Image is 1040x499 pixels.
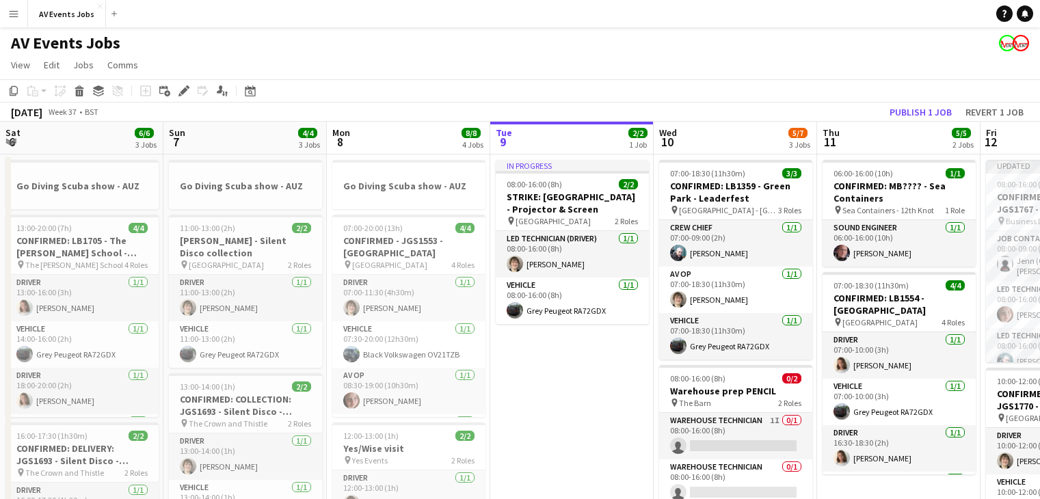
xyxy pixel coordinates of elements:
app-card-role: Driver1/107:00-10:00 (3h)[PERSON_NAME] [823,332,976,379]
span: Sat [5,126,21,139]
span: [GEOGRAPHIC_DATA] - [GEOGRAPHIC_DATA] [679,205,778,215]
span: 2 Roles [288,260,311,270]
span: Sea Containers - 12th Knot [842,205,934,215]
span: 2 Roles [615,216,638,226]
app-card-role: Vehicle1/107:00-18:30 (11h30m)Grey Peugeot RA72GDX [659,313,812,360]
h3: CONFIRMED: LB1705 - The [PERSON_NAME] School - Spotlight hire [5,234,159,259]
span: Thu [823,126,840,139]
app-card-role: Driver1/116:30-18:30 (2h)[PERSON_NAME] [823,425,976,472]
app-user-avatar: Liam O'Brien [1013,35,1029,51]
div: 2 Jobs [952,139,974,150]
a: View [5,56,36,74]
div: [DATE] [11,105,42,119]
a: Jobs [68,56,99,74]
span: 08:00-16:00 (8h) [670,373,725,383]
span: 3/3 [782,168,801,178]
span: View [11,59,30,71]
span: Tue [496,126,512,139]
h3: Go Diving Scuba show - AUZ [332,180,485,192]
span: 12:00-13:00 (1h) [343,431,399,441]
app-card-role: Driver1/107:00-11:30 (4h30m)[PERSON_NAME] [332,275,485,321]
span: [GEOGRAPHIC_DATA] [842,317,918,327]
app-user-avatar: Liam O'Brien [999,35,1015,51]
app-job-card: 13:00-20:00 (7h)4/4CONFIRMED: LB1705 - The [PERSON_NAME] School - Spotlight hire The [PERSON_NAME... [5,215,159,417]
span: 4 Roles [451,260,475,270]
div: 06:00-16:00 (10h)1/1CONFIRMED: MB???? - Sea Containers Sea Containers - 12th Knot1 RoleSound Engi... [823,160,976,267]
span: 5/5 [952,128,971,138]
h3: CONFIRMED - JGS1553 - [GEOGRAPHIC_DATA] [332,234,485,259]
span: 2/2 [628,128,648,138]
span: 06:00-16:00 (10h) [834,168,893,178]
span: 4 Roles [124,260,148,270]
h3: Warehouse prep PENCIL [659,385,812,397]
app-card-role: Driver1/113:00-16:00 (3h)[PERSON_NAME] [5,275,159,321]
h3: CONFIRMED: COLLECTION: JGS1693 - Silent Disco - Reanne [169,393,322,418]
app-card-role: Driver1/1 [332,414,485,461]
span: [GEOGRAPHIC_DATA] [352,260,427,270]
app-job-card: Go Diving Scuba show - AUZ [332,160,485,209]
app-card-role: Vehicle1/111:00-13:00 (2h)Grey Peugeot RA72GDX [169,321,322,368]
span: 4/4 [455,223,475,233]
span: 6/6 [135,128,154,138]
span: The Barn [679,398,711,408]
span: Comms [107,59,138,71]
span: [GEOGRAPHIC_DATA] [516,216,591,226]
span: Sun [169,126,185,139]
app-card-role: LED Technician (Driver)1/108:00-16:00 (8h)[PERSON_NAME] [496,231,649,278]
span: Week 37 [45,107,79,117]
div: 1 Job [629,139,647,150]
app-job-card: 07:00-18:30 (11h30m)3/3CONFIRMED: LB1359 - Green Park - Leaderfest [GEOGRAPHIC_DATA] - [GEOGRAPHI... [659,160,812,360]
app-card-role: Crew Chief1/107:00-09:00 (2h)[PERSON_NAME] [659,220,812,267]
span: 2 Roles [124,468,148,478]
span: The Crown and Thistle [25,468,104,478]
app-job-card: 07:00-20:00 (13h)4/4CONFIRMED - JGS1553 - [GEOGRAPHIC_DATA] [GEOGRAPHIC_DATA]4 RolesDriver1/107:0... [332,215,485,417]
h3: CONFIRMED: DELIVERY: JGS1693 - Silent Disco - Reanne [5,442,159,467]
span: 9 [494,134,512,150]
span: The [PERSON_NAME] School [25,260,123,270]
h3: Yes/Wise visit [332,442,485,455]
span: 2/2 [129,431,148,441]
span: 2/2 [455,431,475,441]
button: Publish 1 job [884,103,957,121]
span: 5/7 [788,128,808,138]
h1: AV Events Jobs [11,33,120,53]
span: Jobs [73,59,94,71]
app-job-card: 07:00-18:30 (11h30m)4/4CONFIRMED: LB1554 - [GEOGRAPHIC_DATA] [GEOGRAPHIC_DATA]4 RolesDriver1/107:... [823,272,976,474]
span: 08:00-16:00 (8h) [507,179,562,189]
span: 4/4 [298,128,317,138]
button: Revert 1 job [960,103,1029,121]
span: 0/2 [782,373,801,383]
span: 2/2 [619,179,638,189]
div: BST [85,107,98,117]
span: Mon [332,126,350,139]
app-card-role: Warehouse Technician1I0/108:00-16:00 (8h) [659,413,812,459]
span: 10 [657,134,677,150]
span: Fri [986,126,997,139]
span: 13:00-20:00 (7h) [16,223,72,233]
span: 8 [330,134,350,150]
app-card-role: Vehicle1/107:30-20:00 (12h30m)Black Volkswagen OV21TZB [332,321,485,368]
span: 2 Roles [778,398,801,408]
div: 3 Jobs [299,139,320,150]
h3: Go Diving Scuba show - AUZ [5,180,159,192]
span: 1 Role [945,205,965,215]
div: 11:00-13:00 (2h)2/2[PERSON_NAME] - Silent Disco collection [GEOGRAPHIC_DATA]2 RolesDriver1/111:00... [169,215,322,368]
span: Yes Events [352,455,388,466]
app-job-card: Go Diving Scuba show - AUZ [5,160,159,209]
span: 4/4 [946,280,965,291]
span: 4 Roles [942,317,965,327]
h3: CONFIRMED: MB???? - Sea Containers [823,180,976,204]
span: 16:00-17:30 (1h30m) [16,431,88,441]
span: 07:00-18:30 (11h30m) [670,168,745,178]
button: AV Events Jobs [28,1,106,27]
h3: Go Diving Scuba show - AUZ [169,180,322,192]
span: 12 [984,134,997,150]
span: 13:00-14:00 (1h) [180,381,235,392]
span: 11:00-13:00 (2h) [180,223,235,233]
div: In progress [496,160,649,171]
h3: STRIKE: [GEOGRAPHIC_DATA] - Projector & Screen [496,191,649,215]
div: 3 Jobs [135,139,157,150]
